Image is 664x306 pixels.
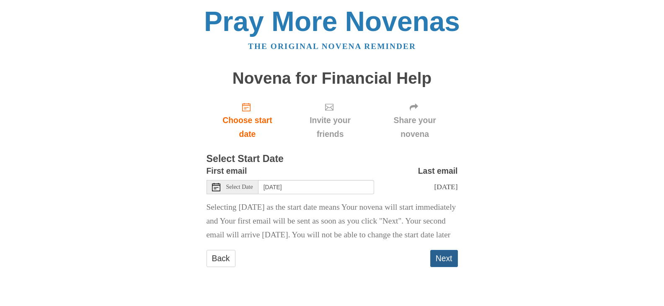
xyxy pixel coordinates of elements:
[288,95,372,145] div: Click "Next" to confirm your start date first.
[258,180,374,194] input: Use the arrow keys to pick a date
[430,250,458,267] button: Next
[226,184,253,190] span: Select Date
[207,201,458,242] p: Selecting [DATE] as the start date means Your novena will start immediately and Your first email ...
[207,69,458,87] h1: Novena for Financial Help
[248,42,416,51] a: The original novena reminder
[207,95,289,145] a: Choose start date
[207,250,235,267] a: Back
[297,113,363,141] span: Invite your friends
[380,113,450,141] span: Share your novena
[204,6,460,37] a: Pray More Novenas
[207,154,458,165] h3: Select Start Date
[418,164,458,178] label: Last email
[372,95,458,145] div: Click "Next" to confirm your start date first.
[434,183,457,191] span: [DATE]
[215,113,280,141] span: Choose start date
[207,164,247,178] label: First email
